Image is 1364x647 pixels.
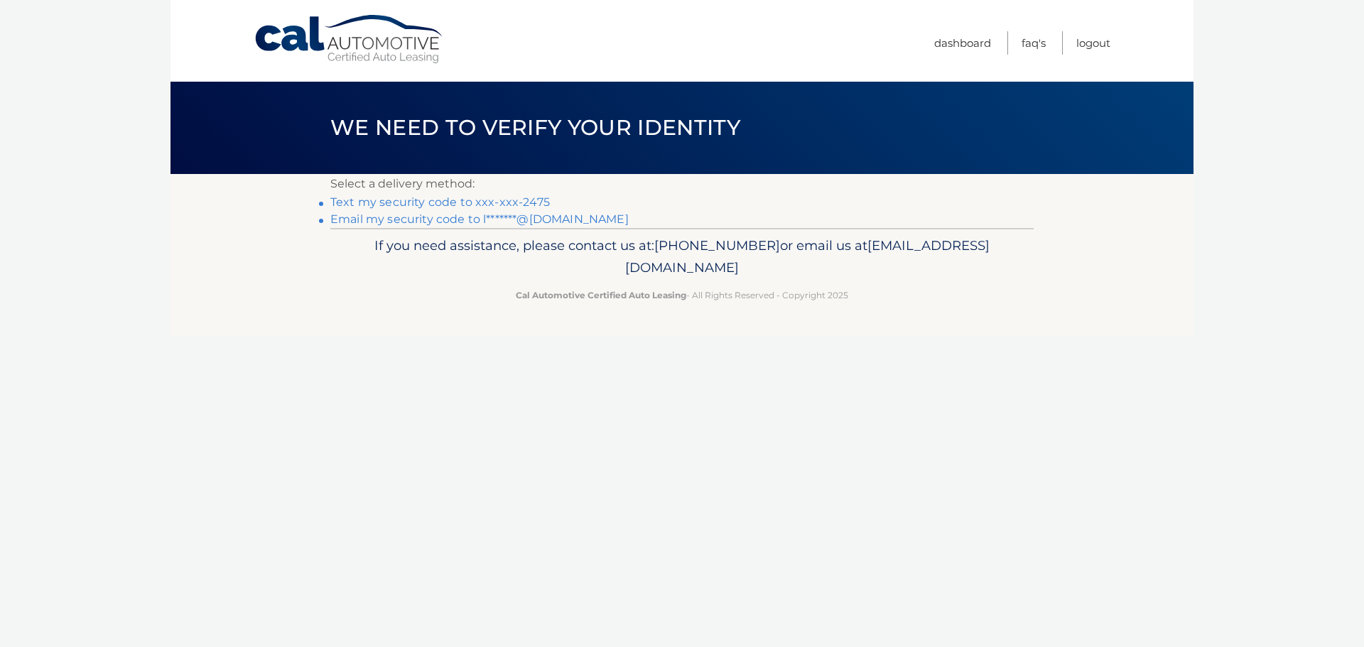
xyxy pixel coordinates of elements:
p: Select a delivery method: [330,174,1034,194]
a: FAQ's [1022,31,1046,55]
span: We need to verify your identity [330,114,740,141]
a: Cal Automotive [254,14,445,65]
p: If you need assistance, please contact us at: or email us at [340,234,1024,280]
strong: Cal Automotive Certified Auto Leasing [516,290,686,300]
p: - All Rights Reserved - Copyright 2025 [340,288,1024,303]
a: Logout [1076,31,1110,55]
a: Text my security code to xxx-xxx-2475 [330,195,550,209]
a: Dashboard [934,31,991,55]
span: [PHONE_NUMBER] [654,237,780,254]
a: Email my security code to l*******@[DOMAIN_NAME] [330,212,629,226]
